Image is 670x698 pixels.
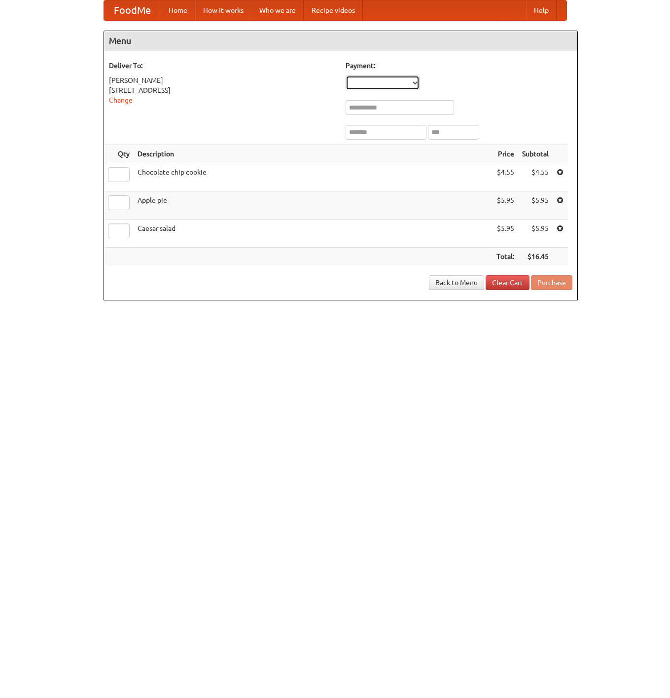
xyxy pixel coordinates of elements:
a: FoodMe [104,0,161,20]
button: Purchase [531,275,572,290]
a: Who we are [251,0,304,20]
a: Home [161,0,195,20]
td: $4.55 [518,163,553,191]
a: Back to Menu [429,275,484,290]
th: Total: [493,248,518,266]
th: $16.45 [518,248,553,266]
td: Apple pie [134,191,493,220]
th: Qty [104,145,134,163]
td: $5.95 [493,191,518,220]
td: $4.55 [493,163,518,191]
th: Price [493,145,518,163]
a: How it works [195,0,251,20]
td: $5.95 [518,220,553,248]
a: Recipe videos [304,0,363,20]
td: Chocolate chip cookie [134,163,493,191]
td: $5.95 [493,220,518,248]
div: [STREET_ADDRESS] [109,85,336,95]
h5: Deliver To: [109,61,336,71]
th: Description [134,145,493,163]
td: $5.95 [518,191,553,220]
div: [PERSON_NAME] [109,75,336,85]
h4: Menu [104,31,577,51]
a: Help [526,0,557,20]
td: Caesar salad [134,220,493,248]
h5: Payment: [346,61,572,71]
a: Clear Cart [486,275,529,290]
a: Change [109,96,133,104]
th: Subtotal [518,145,553,163]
